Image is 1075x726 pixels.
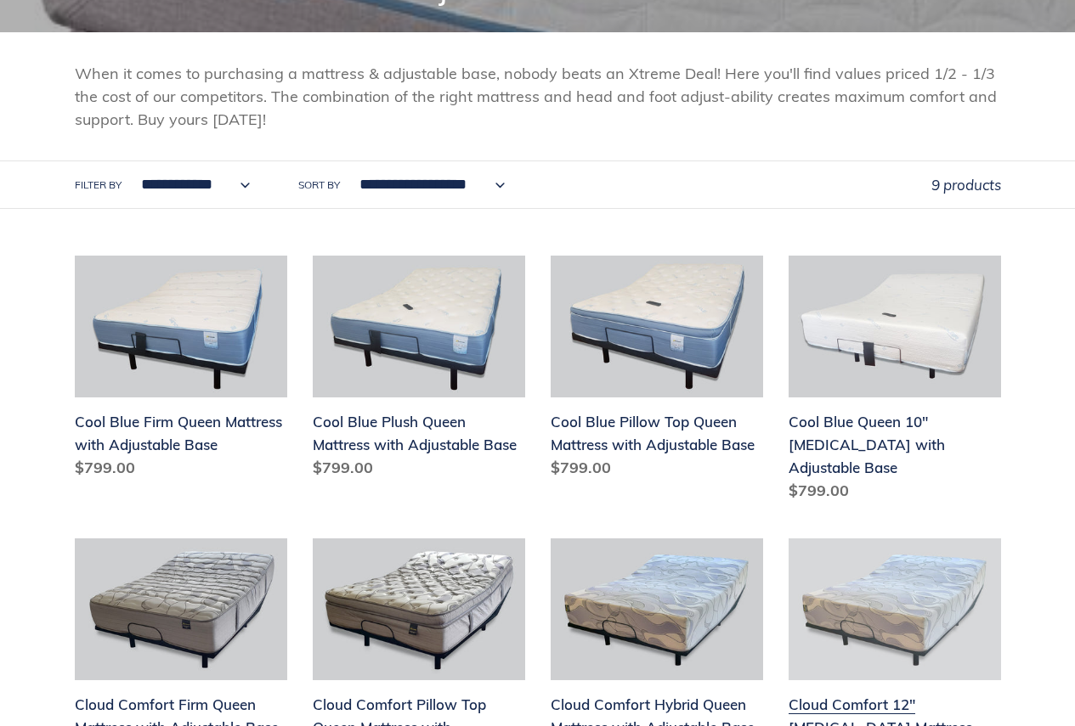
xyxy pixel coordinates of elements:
a: Cool Blue Queen 10" Memory Foam with Adjustable Base [789,256,1001,509]
span: 9 products [931,176,1001,194]
label: Filter by [75,177,122,193]
label: Sort by [298,177,340,193]
a: Cool Blue Plush Queen Mattress with Adjustable Base [313,256,525,486]
a: Cool Blue Pillow Top Queen Mattress with Adjustable Base [551,256,763,486]
p: When it comes to purchasing a mattress & adjustable base, nobody beats an Xtreme Deal! Here you'l... [75,62,1001,131]
a: Cool Blue Firm Queen Mattress with Adjustable Base [75,256,287,486]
